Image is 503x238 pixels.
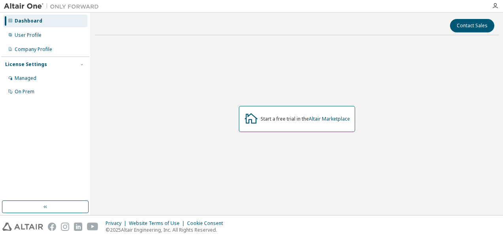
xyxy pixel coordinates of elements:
[87,223,98,231] img: youtube.svg
[15,89,34,95] div: On Prem
[261,116,350,122] div: Start a free trial in the
[61,223,69,231] img: instagram.svg
[15,32,42,38] div: User Profile
[5,61,47,68] div: License Settings
[129,220,187,227] div: Website Terms of Use
[74,223,82,231] img: linkedin.svg
[187,220,228,227] div: Cookie Consent
[15,75,36,81] div: Managed
[106,220,129,227] div: Privacy
[309,115,350,122] a: Altair Marketplace
[4,2,103,10] img: Altair One
[450,19,494,32] button: Contact Sales
[15,18,42,24] div: Dashboard
[2,223,43,231] img: altair_logo.svg
[106,227,228,233] p: © 2025 Altair Engineering, Inc. All Rights Reserved.
[15,46,52,53] div: Company Profile
[48,223,56,231] img: facebook.svg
